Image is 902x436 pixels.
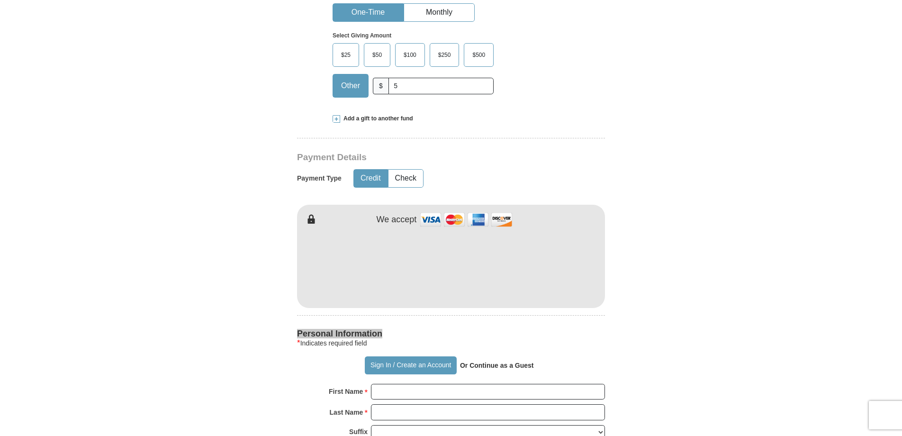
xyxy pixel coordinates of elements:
[419,209,514,230] img: credit cards accepted
[297,337,605,349] div: Indicates required field
[368,48,387,62] span: $50
[468,48,490,62] span: $500
[340,115,413,123] span: Add a gift to another fund
[354,170,388,187] button: Credit
[330,406,363,419] strong: Last Name
[433,48,456,62] span: $250
[333,32,391,39] strong: Select Giving Amount
[297,174,342,182] h5: Payment Type
[333,4,403,21] button: One-Time
[297,152,539,163] h3: Payment Details
[460,362,534,369] strong: Or Continue as a Guest
[297,330,605,337] h4: Personal Information
[336,79,365,93] span: Other
[329,385,363,398] strong: First Name
[373,78,389,94] span: $
[365,356,456,374] button: Sign In / Create an Account
[388,78,494,94] input: Other Amount
[388,170,423,187] button: Check
[404,4,474,21] button: Monthly
[377,215,417,225] h4: We accept
[336,48,355,62] span: $25
[399,48,421,62] span: $100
